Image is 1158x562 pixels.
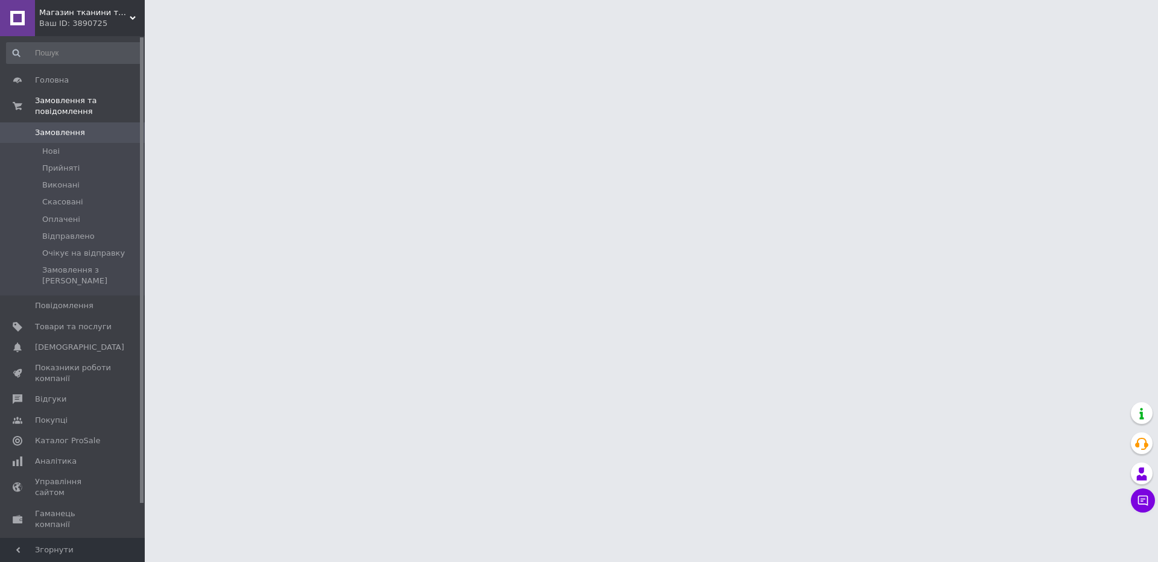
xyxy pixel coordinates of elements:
button: Чат з покупцем [1131,488,1155,513]
span: Оплачені [42,214,80,225]
span: Покупці [35,415,68,426]
span: Магазин тканини та фурнітури "Креатив" [39,7,130,18]
span: Товари та послуги [35,321,112,332]
span: Замовлення з [PERSON_NAME] [42,265,141,286]
span: [DEMOGRAPHIC_DATA] [35,342,124,353]
span: Замовлення [35,127,85,138]
span: Аналітика [35,456,77,467]
span: Скасовані [42,197,83,207]
span: Повідомлення [35,300,93,311]
span: Нові [42,146,60,157]
span: Гаманець компанії [35,508,112,530]
span: Відправлено [42,231,95,242]
input: Пошук [6,42,142,64]
span: Виконані [42,180,80,191]
span: Каталог ProSale [35,435,100,446]
span: Показники роботи компанії [35,362,112,384]
div: Ваш ID: 3890725 [39,18,145,29]
span: Головна [35,75,69,86]
span: Прийняті [42,163,80,174]
span: Очікує на відправку [42,248,125,259]
span: Відгуки [35,394,66,405]
span: Управління сайтом [35,476,112,498]
span: Замовлення та повідомлення [35,95,145,117]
